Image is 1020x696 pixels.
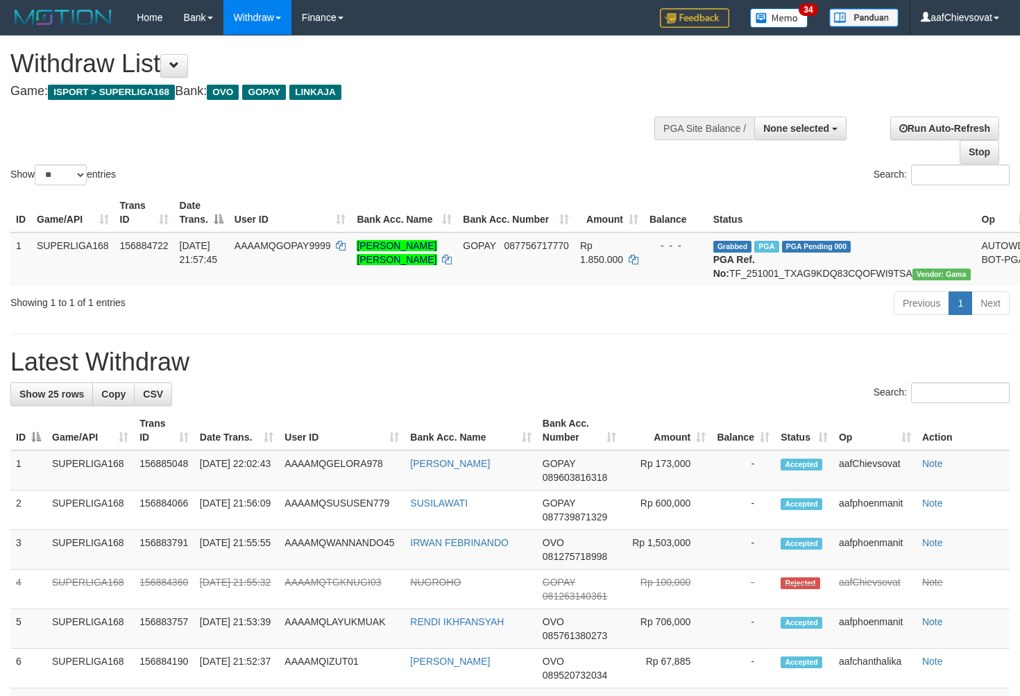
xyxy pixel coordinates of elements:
[708,193,976,232] th: Status
[922,656,943,667] a: Note
[711,609,775,649] td: -
[833,491,917,530] td: aafphoenmanit
[781,577,819,589] span: Rejected
[10,382,93,406] a: Show 25 rows
[134,609,194,649] td: 156883757
[46,450,134,491] td: SUPERLIGA168
[917,411,1010,450] th: Action
[763,123,829,134] span: None selected
[19,389,84,400] span: Show 25 rows
[537,411,622,450] th: Bank Acc. Number: activate to sort column ascending
[134,649,194,688] td: 156884190
[874,382,1010,403] label: Search:
[120,240,169,251] span: 156884722
[833,411,917,450] th: Op: activate to sort column ascending
[10,164,116,185] label: Show entries
[713,254,755,279] b: PGA Ref. No:
[10,530,46,570] td: 3
[242,85,286,100] span: GOPAY
[781,538,822,550] span: Accepted
[279,450,405,491] td: AAAAMQGELORA978
[829,8,899,27] img: panduan.png
[543,656,564,667] span: OVO
[922,577,943,588] a: Note
[46,530,134,570] td: SUPERLIGA168
[654,117,754,140] div: PGA Site Balance /
[194,570,279,609] td: [DATE] 21:55:32
[10,50,666,78] h1: Withdraw List
[134,570,194,609] td: 156884360
[279,530,405,570] td: AAAAMQWANNANDO45
[410,498,468,509] a: SUSILAWATI
[782,241,851,253] span: PGA Pending
[912,269,971,280] span: Vendor URL: https://trx31.1velocity.biz
[543,630,607,641] span: Copy 085761380273 to clipboard
[410,577,461,588] a: NUGROHO
[543,591,607,602] span: Copy 081263140361 to clipboard
[10,85,666,99] h4: Game: Bank:
[134,450,194,491] td: 156885048
[781,459,822,470] span: Accepted
[543,551,607,562] span: Copy 081275718998 to clipboard
[194,530,279,570] td: [DATE] 21:55:55
[134,411,194,450] th: Trans ID: activate to sort column ascending
[960,140,999,164] a: Stop
[622,411,711,450] th: Amount: activate to sort column ascending
[543,577,575,588] span: GOPAY
[410,656,490,667] a: [PERSON_NAME]
[10,609,46,649] td: 5
[279,609,405,649] td: AAAAMQLAYUKMUAK
[781,656,822,668] span: Accepted
[10,7,116,28] img: MOTION_logo.png
[649,239,702,253] div: - - -
[543,511,607,523] span: Copy 087739871329 to clipboard
[543,537,564,548] span: OVO
[207,85,239,100] span: OVO
[799,3,817,16] span: 34
[543,498,575,509] span: GOPAY
[10,570,46,609] td: 4
[781,617,822,629] span: Accepted
[890,117,999,140] a: Run Auto-Refresh
[357,240,436,265] a: [PERSON_NAME] [PERSON_NAME]
[775,411,833,450] th: Status: activate to sort column ascending
[622,649,711,688] td: Rp 67,885
[922,616,943,627] a: Note
[134,491,194,530] td: 156884066
[46,411,134,450] th: Game/API: activate to sort column ascending
[46,609,134,649] td: SUPERLIGA168
[235,240,331,251] span: AAAAMQGOPAY9999
[754,241,779,253] span: Marked by aafphoenmanit
[622,570,711,609] td: Rp 100,000
[543,472,607,483] span: Copy 089603816318 to clipboard
[711,570,775,609] td: -
[289,85,341,100] span: LINKAJA
[10,232,31,286] td: 1
[10,649,46,688] td: 6
[911,382,1010,403] input: Search:
[10,290,415,309] div: Showing 1 to 1 of 1 entries
[405,411,536,450] th: Bank Acc. Name: activate to sort column ascending
[622,530,711,570] td: Rp 1,503,000
[457,193,575,232] th: Bank Acc. Number: activate to sort column ascending
[922,458,943,469] a: Note
[229,193,352,232] th: User ID: activate to sort column ascending
[622,491,711,530] td: Rp 600,000
[46,570,134,609] td: SUPERLIGA168
[833,450,917,491] td: aafChievsovat
[922,498,943,509] a: Note
[10,193,31,232] th: ID
[194,649,279,688] td: [DATE] 21:52:37
[949,291,972,315] a: 1
[279,649,405,688] td: AAAAMQIZUT01
[279,411,405,450] th: User ID: activate to sort column ascending
[543,670,607,681] span: Copy 089520732034 to clipboard
[174,193,229,232] th: Date Trans.: activate to sort column descending
[622,609,711,649] td: Rp 706,000
[35,164,87,185] select: Showentries
[410,616,504,627] a: RENDI IKHFANSYAH
[833,609,917,649] td: aafphoenmanit
[48,85,175,100] span: ISPORT > SUPERLIGA168
[194,491,279,530] td: [DATE] 21:56:09
[713,241,752,253] span: Grabbed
